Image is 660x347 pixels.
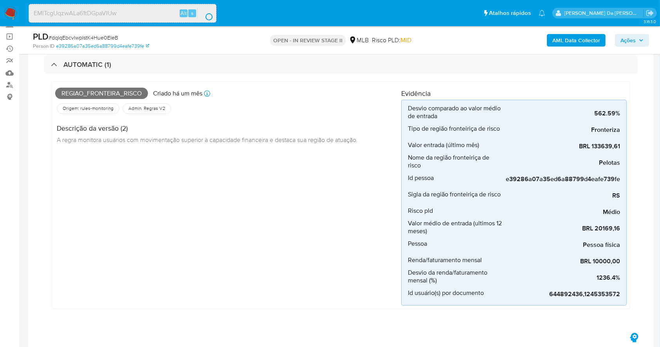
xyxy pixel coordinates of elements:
button: search-icon [197,8,213,19]
button: Ações [615,34,649,47]
b: PLD [33,30,49,43]
div: AUTOMATIC (1) [44,56,638,74]
span: Atalhos rápidos [489,9,531,17]
button: AML Data Collector [547,34,606,47]
span: 3.163.0 [644,18,656,25]
span: Admin. Regras V2 [128,105,166,111]
p: OPEN - IN REVIEW STAGE II [270,35,346,46]
span: Regiao_fronteira_risco [55,88,148,99]
span: Alt [180,9,187,17]
span: MID [400,36,411,45]
h3: AUTOMATIC (1) [63,60,111,69]
h4: Descrição da versão (2) [57,124,358,133]
span: # dqIqEbcvIwpIstK4Hue0EIeB [49,34,118,41]
b: Person ID [33,43,54,50]
a: e39286a07a35ed6a88799d4eafe739fe [56,43,149,50]
span: Risco PLD: [372,36,411,45]
p: patricia.varelo@mercadopago.com.br [564,9,644,17]
input: Pesquise usuários ou casos... [29,8,216,18]
span: Ações [620,34,636,47]
span: Origem: rules-monitoring [62,105,114,111]
span: A regra monitora usuários com movimentação superior à capacidade financeira e destaca sua região ... [57,135,358,144]
p: Criado há um mês [153,89,202,98]
a: Sair [646,9,654,17]
div: MLB [349,36,369,45]
span: s [191,9,193,17]
a: Notificações [539,10,545,16]
b: AML Data Collector [552,34,600,47]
